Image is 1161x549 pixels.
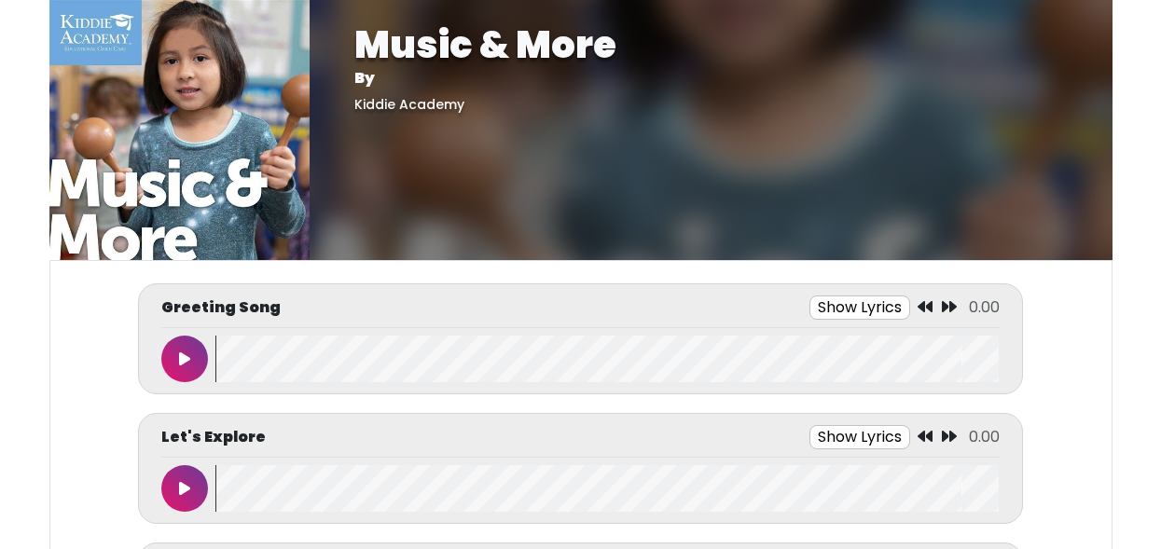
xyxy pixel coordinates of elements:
h1: Music & More [354,22,1068,67]
span: 0.00 [969,296,1000,318]
p: Let's Explore [161,426,266,448]
button: Show Lyrics [809,295,910,320]
span: 0.00 [969,426,1000,447]
p: By [354,67,1068,89]
p: Greeting Song [161,296,281,319]
button: Show Lyrics [809,425,910,449]
h5: Kiddie Academy [354,97,1068,113]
